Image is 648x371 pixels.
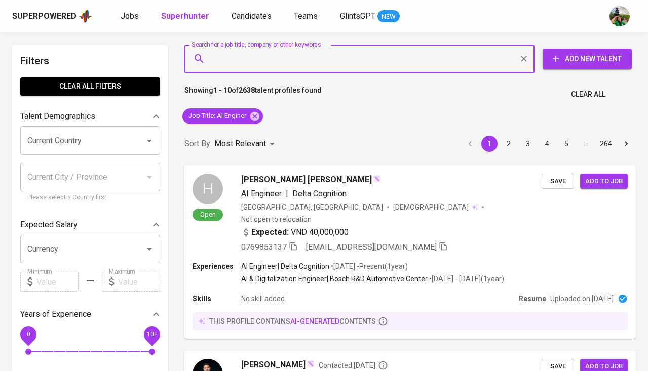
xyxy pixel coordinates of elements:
[184,138,210,150] p: Sort By
[378,360,388,370] svg: By Batam recruiter
[193,174,223,204] div: H
[609,6,630,26] img: eva@glints.com
[209,316,376,326] p: this profile contains contents
[241,226,349,239] div: VND 40,000,000
[340,11,375,21] span: GlintsGPT
[20,77,160,96] button: Clear All filters
[79,9,92,24] img: app logo
[461,136,636,152] nav: pagination navigation
[517,52,531,66] button: Clear
[20,219,78,231] p: Expected Salary
[214,134,278,153] div: Most Relevant
[241,242,287,252] span: 0769853137
[20,106,160,126] div: Talent Demographics
[26,331,30,338] span: 0
[481,136,498,152] button: page 1
[241,261,329,272] p: AI Engineer | Delta Cognition
[547,176,569,187] span: Save
[501,136,517,152] button: Go to page 2
[580,174,628,189] button: Add to job
[182,111,252,121] span: Job Title : AI Enginer
[241,274,428,284] p: AI & Digitalization Engineer | Bosch R&D Automotive Center
[182,108,263,124] div: Job Title: AI Enginer
[294,11,318,21] span: Teams
[306,242,437,252] span: [EMAIL_ADDRESS][DOMAIN_NAME]
[571,88,605,101] span: Clear All
[12,11,77,22] div: Superpowered
[585,176,623,187] span: Add to job
[146,331,157,338] span: 10+
[232,10,274,23] a: Candidates
[241,189,282,198] span: AI Engineer
[241,359,306,371] span: [PERSON_NAME]
[121,11,139,21] span: Jobs
[319,360,388,370] span: Contacted [DATE]
[161,10,211,23] a: Superhunter
[12,9,92,24] a: Superpoweredapp logo
[196,210,220,219] span: Open
[597,136,615,152] button: Go to page 264
[142,133,157,148] button: Open
[184,165,636,339] a: HOpen[PERSON_NAME] [PERSON_NAME]AI Engineer|Delta Cognition[GEOGRAPHIC_DATA], [GEOGRAPHIC_DATA][D...
[520,136,536,152] button: Go to page 3
[340,10,400,23] a: GlintsGPT NEW
[329,261,408,272] p: • [DATE] - Present ( 1 year )
[27,193,153,203] p: Please select a Country first
[292,189,347,198] span: Delta Cognition
[118,272,160,292] input: Value
[20,110,95,122] p: Talent Demographics
[294,10,320,23] a: Teams
[567,85,609,104] button: Clear All
[551,53,624,65] span: Add New Talent
[251,226,289,239] b: Expected:
[20,308,91,320] p: Years of Experience
[241,202,383,212] div: [GEOGRAPHIC_DATA], [GEOGRAPHIC_DATA]
[241,174,372,186] span: [PERSON_NAME] [PERSON_NAME]
[20,53,160,69] h6: Filters
[193,261,241,272] p: Experiences
[539,136,555,152] button: Go to page 4
[307,360,315,368] img: magic_wand.svg
[20,304,160,324] div: Years of Experience
[519,294,546,304] p: Resume
[286,188,288,200] span: |
[290,317,339,325] span: AI-generated
[142,242,157,256] button: Open
[28,80,152,93] span: Clear All filters
[550,294,614,304] p: Uploaded on [DATE]
[373,175,381,183] img: magic_wand.svg
[241,294,285,304] p: No skill added
[121,10,141,23] a: Jobs
[20,215,160,235] div: Expected Salary
[542,174,574,189] button: Save
[578,139,594,149] div: …
[214,138,266,150] p: Most Relevant
[213,86,232,94] b: 1 - 10
[184,85,322,104] p: Showing of talent profiles found
[393,202,470,212] span: [DEMOGRAPHIC_DATA]
[36,272,79,292] input: Value
[232,11,272,21] span: Candidates
[543,49,632,69] button: Add New Talent
[428,274,504,284] p: • [DATE] - [DATE] ( 1 year )
[241,214,312,224] p: Not open to relocation
[558,136,575,152] button: Go to page 5
[193,294,241,304] p: Skills
[239,86,255,94] b: 2638
[377,12,400,22] span: NEW
[618,136,634,152] button: Go to next page
[161,11,209,21] b: Superhunter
